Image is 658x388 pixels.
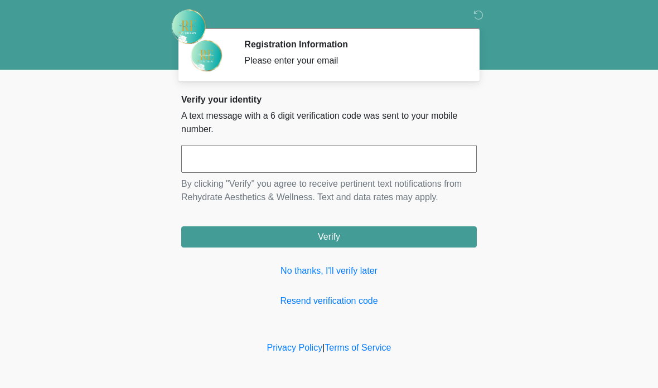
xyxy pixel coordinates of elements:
[181,109,477,136] p: A text message with a 6 digit verification code was sent to your mobile number.
[190,39,223,72] img: Agent Avatar
[181,264,477,278] a: No thanks, I'll verify later
[181,226,477,248] button: Verify
[181,177,477,204] p: By clicking "Verify" you agree to receive pertinent text notifications from Rehydrate Aesthetics ...
[267,343,323,352] a: Privacy Policy
[181,94,477,105] h2: Verify your identity
[325,343,391,352] a: Terms of Service
[170,8,207,45] img: Rehydrate Aesthetics & Wellness Logo
[181,294,477,308] a: Resend verification code
[322,343,325,352] a: |
[244,54,460,67] div: Please enter your email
